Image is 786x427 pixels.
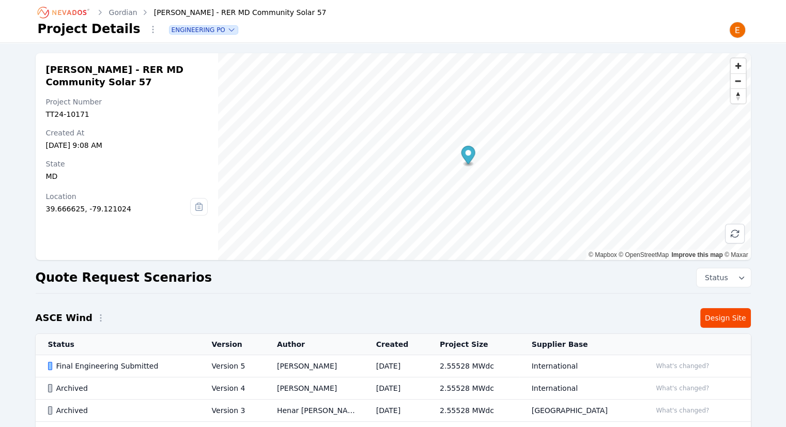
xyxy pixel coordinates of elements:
[461,146,475,167] div: Map marker
[731,74,746,88] span: Zoom out
[364,377,427,400] td: [DATE]
[46,204,191,214] div: 39.666625, -79.121024
[199,334,264,355] th: Version
[364,334,427,355] th: Created
[731,73,746,88] button: Zoom out
[48,361,194,371] div: Final Engineering Submitted
[38,21,141,37] h1: Project Details
[589,251,617,258] a: Mapbox
[651,360,714,372] button: What's changed?
[36,311,93,325] h2: ASCE Wind
[725,251,748,258] a: Maxar
[427,334,519,355] th: Project Size
[729,22,746,38] img: Emily Walker
[651,405,714,416] button: What's changed?
[427,355,519,377] td: 2.55528 MWdc
[199,355,264,377] td: Version 5
[140,7,327,18] div: [PERSON_NAME] - RER MD Community Solar 57
[265,355,364,377] td: [PERSON_NAME]
[46,159,208,169] div: State
[38,4,327,21] nav: Breadcrumb
[519,377,639,400] td: International
[199,400,264,422] td: Version 3
[169,26,238,34] button: Engineering PO
[109,7,137,18] a: Gordian
[46,140,208,150] div: [DATE] 9:08 AM
[218,53,750,260] canvas: Map
[519,334,639,355] th: Supplier Base
[519,400,639,422] td: [GEOGRAPHIC_DATA]
[199,377,264,400] td: Version 4
[731,89,746,103] span: Reset bearing to north
[519,355,639,377] td: International
[36,400,751,422] tr: ArchivedVersion 3Henar [PERSON_NAME][DATE]2.55528 MWdc[GEOGRAPHIC_DATA]What's changed?
[48,405,194,416] div: Archived
[671,251,722,258] a: Improve this map
[36,355,751,377] tr: Final Engineering SubmittedVersion 5[PERSON_NAME][DATE]2.55528 MWdcInternationalWhat's changed?
[619,251,669,258] a: OpenStreetMap
[46,109,208,119] div: TT24-10171
[265,334,364,355] th: Author
[364,400,427,422] td: [DATE]
[731,88,746,103] button: Reset bearing to north
[46,97,208,107] div: Project Number
[48,383,194,393] div: Archived
[697,268,751,287] button: Status
[36,377,751,400] tr: ArchivedVersion 4[PERSON_NAME][DATE]2.55528 MWdcInternationalWhat's changed?
[701,272,728,283] span: Status
[427,400,519,422] td: 2.55528 MWdc
[46,171,208,181] div: MD
[46,128,208,138] div: Created At
[46,64,208,88] h2: [PERSON_NAME] - RER MD Community Solar 57
[36,334,199,355] th: Status
[731,58,746,73] button: Zoom in
[46,191,191,202] div: Location
[427,377,519,400] td: 2.55528 MWdc
[364,355,427,377] td: [DATE]
[700,308,751,328] a: Design Site
[651,383,714,394] button: What's changed?
[265,377,364,400] td: [PERSON_NAME]
[36,269,212,286] h2: Quote Request Scenarios
[265,400,364,422] td: Henar [PERSON_NAME]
